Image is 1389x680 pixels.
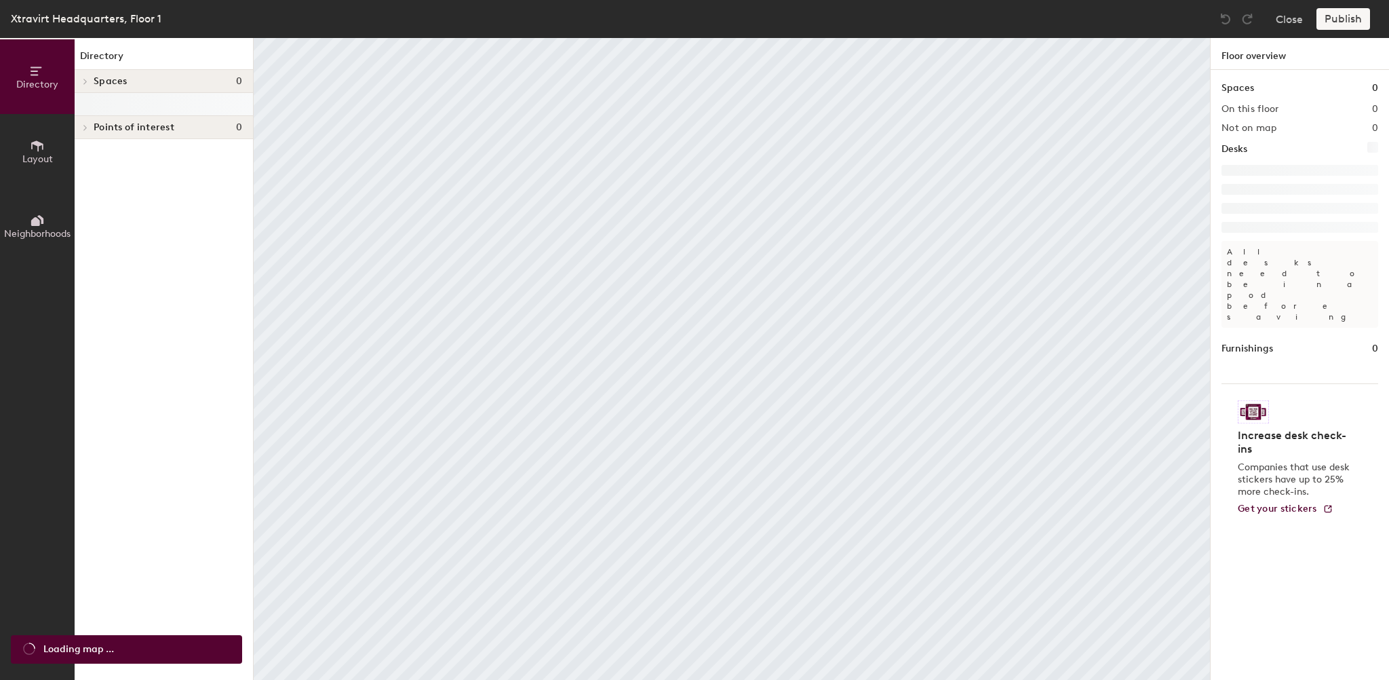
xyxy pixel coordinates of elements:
p: Companies that use desk stickers have up to 25% more check-ins. [1238,461,1354,498]
h1: Floor overview [1211,38,1389,70]
p: All desks need to be in a pod before saving [1221,241,1378,328]
h1: Desks [1221,142,1247,157]
h1: Directory [75,49,253,70]
a: Get your stickers [1238,504,1333,515]
span: Neighborhoods [4,228,71,240]
span: Spaces [94,76,128,87]
span: Points of interest [94,122,174,133]
h1: Furnishings [1221,341,1273,356]
canvas: Map [254,38,1210,680]
h4: Increase desk check-ins [1238,429,1354,456]
span: 0 [236,122,242,133]
img: Undo [1219,12,1232,26]
span: Layout [22,153,53,165]
h2: On this floor [1221,104,1279,115]
img: Redo [1240,12,1254,26]
h2: 0 [1372,123,1378,134]
h2: Not on map [1221,123,1276,134]
h1: 0 [1372,341,1378,356]
h1: 0 [1372,81,1378,96]
span: 0 [236,76,242,87]
div: Xtravirt Headquarters, Floor 1 [11,10,161,27]
span: Loading map ... [43,642,114,657]
span: Directory [16,79,58,90]
span: Get your stickers [1238,503,1317,514]
button: Close [1276,8,1303,30]
h1: Spaces [1221,81,1254,96]
h2: 0 [1372,104,1378,115]
img: Sticker logo [1238,400,1269,423]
